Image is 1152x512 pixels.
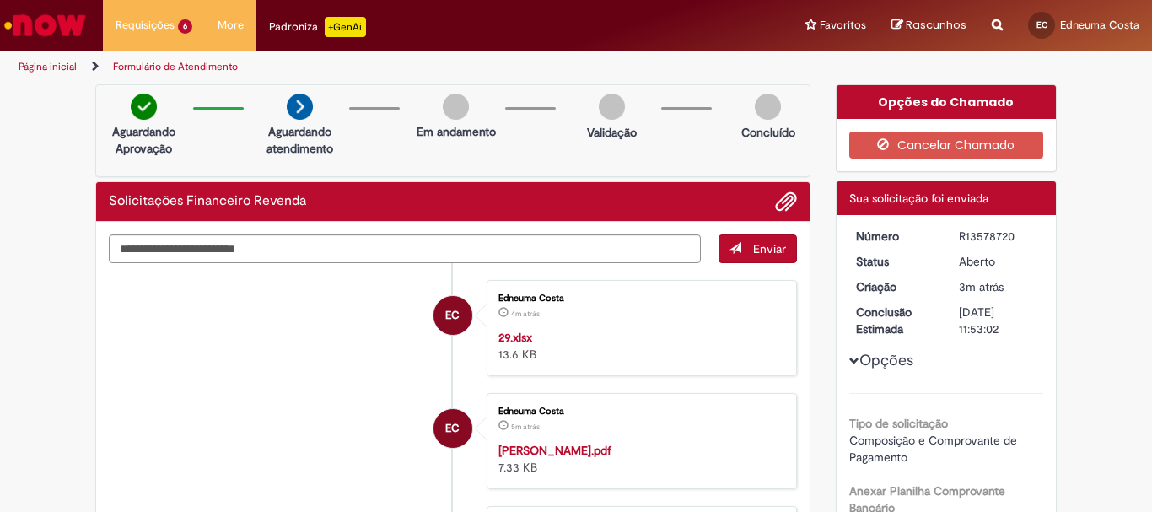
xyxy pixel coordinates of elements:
[906,17,966,33] span: Rascunhos
[849,191,988,206] span: Sua solicitação foi enviada
[2,8,89,42] img: ServiceNow
[843,278,947,295] dt: Criação
[325,17,366,37] p: +GenAi
[959,279,1004,294] span: 3m atrás
[741,124,795,141] p: Concluído
[849,433,1020,465] span: Composição e Comprovante de Pagamento
[843,228,947,245] dt: Número
[959,278,1037,295] div: 29/09/2025 17:52:58
[445,408,460,449] span: EC
[417,123,496,140] p: Em andamento
[843,304,947,337] dt: Conclusão Estimada
[109,194,306,209] h2: Solicitações Financeiro Revenda Histórico de tíquete
[837,85,1057,119] div: Opções do Chamado
[891,18,966,34] a: Rascunhos
[109,234,701,263] textarea: Digite sua mensagem aqui...
[511,422,540,432] time: 29/09/2025 17:51:55
[959,228,1037,245] div: R13578720
[753,241,786,256] span: Enviar
[131,94,157,120] img: check-circle-green.png
[218,17,244,34] span: More
[1036,19,1047,30] span: EC
[511,422,540,432] span: 5m atrás
[443,94,469,120] img: img-circle-grey.png
[849,416,948,431] b: Tipo de solicitação
[498,443,611,458] a: [PERSON_NAME].pdf
[599,94,625,120] img: img-circle-grey.png
[445,295,460,336] span: EC
[511,309,540,319] span: 4m atrás
[13,51,756,83] ul: Trilhas de página
[511,309,540,319] time: 29/09/2025 17:52:08
[116,17,175,34] span: Requisições
[498,329,779,363] div: 13.6 KB
[498,442,779,476] div: 7.33 KB
[498,407,779,417] div: Edneuma Costa
[755,94,781,120] img: img-circle-grey.png
[820,17,866,34] span: Favoritos
[498,330,532,345] a: 29.xlsx
[178,19,192,34] span: 6
[498,294,779,304] div: Edneuma Costa
[287,94,313,120] img: arrow-next.png
[959,253,1037,270] div: Aberto
[113,60,238,73] a: Formulário de Atendimento
[959,304,1037,337] div: [DATE] 11:53:02
[259,123,341,157] p: Aguardando atendimento
[1060,18,1139,32] span: Edneuma Costa
[775,191,797,213] button: Adicionar anexos
[719,234,797,263] button: Enviar
[269,17,366,37] div: Padroniza
[587,124,637,141] p: Validação
[849,132,1044,159] button: Cancelar Chamado
[433,409,472,448] div: Edneuma Costa
[433,296,472,335] div: Edneuma Costa
[843,253,947,270] dt: Status
[19,60,77,73] a: Página inicial
[103,123,185,157] p: Aguardando Aprovação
